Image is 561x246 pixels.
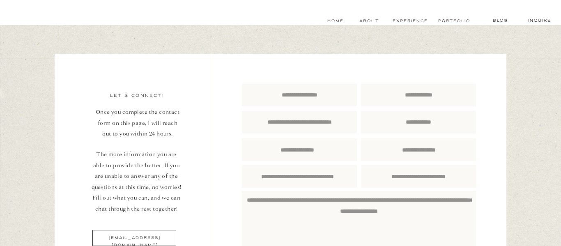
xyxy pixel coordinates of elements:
a: Portfolio [438,18,469,24]
a: Home [326,18,345,24]
p: let's connect! [90,92,184,100]
a: experience [392,18,428,24]
a: [EMAIL_ADDRESS][DOMAIN_NAME] [87,235,182,241]
a: Inquire [525,17,554,24]
a: About [359,18,377,24]
p: Once you complete the contact form on this page, I will reach out to you within 24 hours. [94,107,181,150]
p: The more information you are able to provide the better. If you are unable to answer any of the q... [91,149,182,217]
a: blog [484,17,516,24]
